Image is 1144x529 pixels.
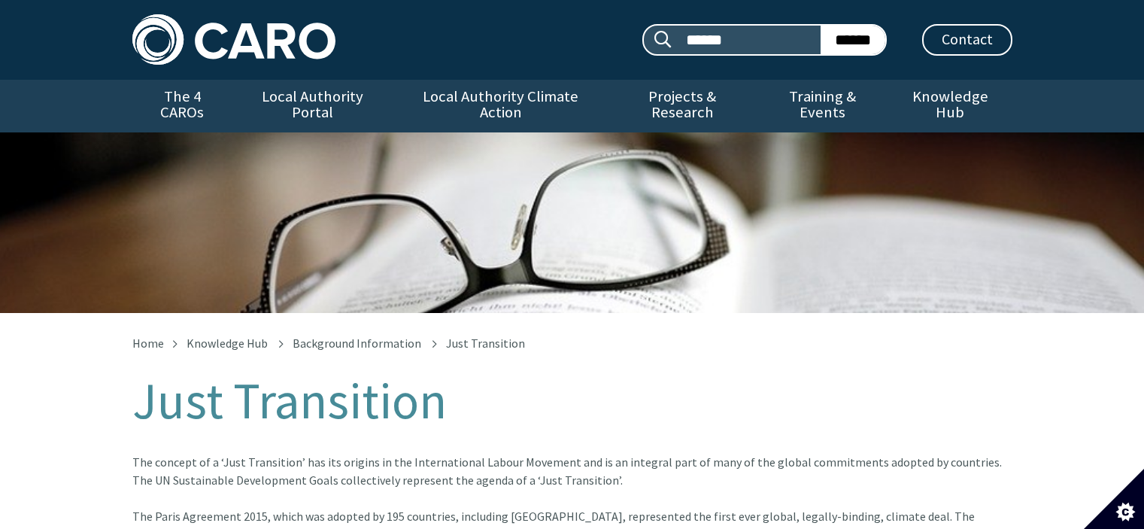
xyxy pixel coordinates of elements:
a: Training & Events [757,80,888,132]
a: Knowledge Hub [187,336,268,351]
a: Local Authority Portal [232,80,393,132]
a: Knowledge Hub [888,80,1012,132]
img: Caro logo [132,14,335,65]
a: Projects & Research [608,80,757,132]
span: Just Transition [446,336,525,351]
a: Home [132,336,164,351]
button: Set cookie preferences [1084,469,1144,529]
a: The 4 CAROs [132,80,232,132]
a: Local Authority Climate Action [393,80,608,132]
h1: Just Transition [132,373,1012,429]
a: Contact [922,24,1012,56]
a: Background Information [293,336,421,351]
